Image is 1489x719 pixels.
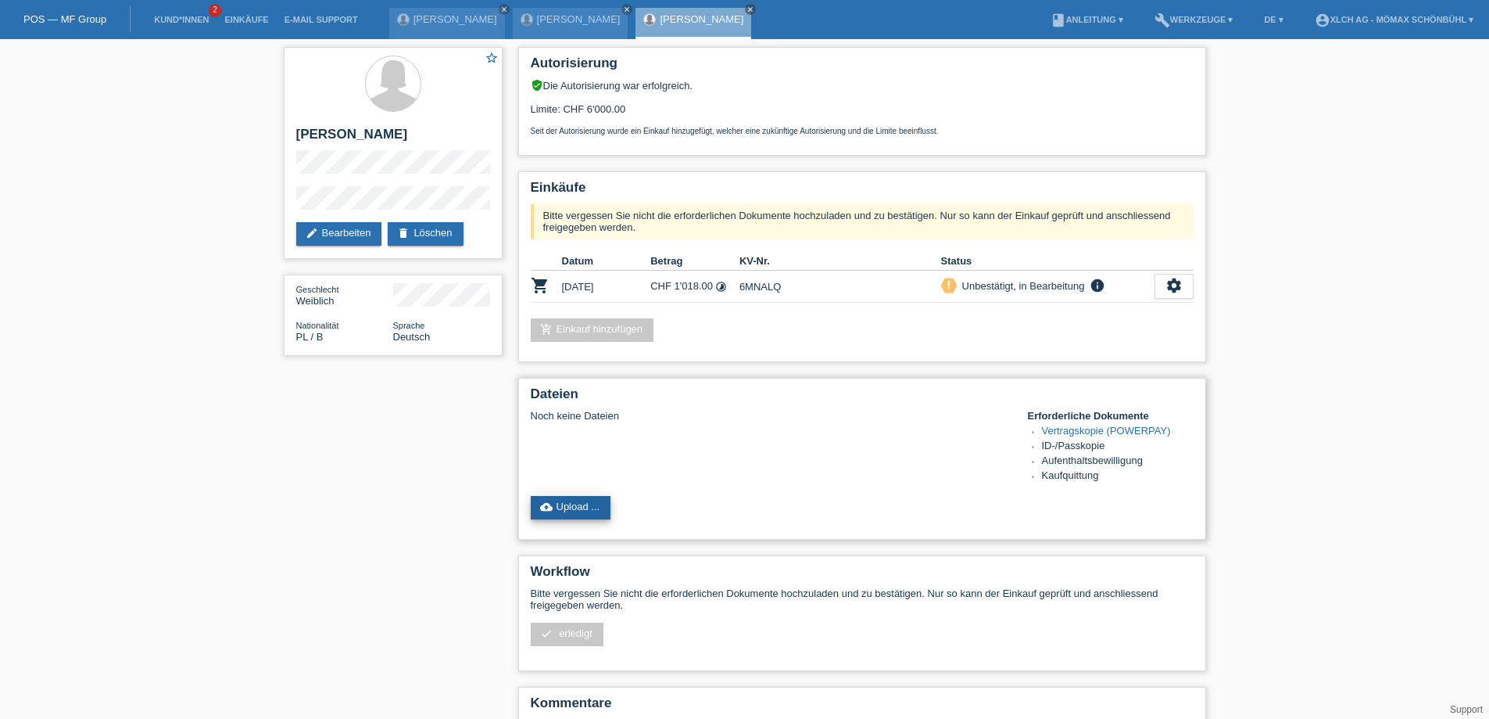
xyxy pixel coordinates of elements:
span: Sprache [393,321,425,330]
a: account_circleXLCH AG - Mömax Schönbühl ▾ [1307,15,1481,24]
th: KV-Nr. [739,252,941,271]
td: 6MNALQ [739,271,941,303]
h2: Einkäufe [531,180,1194,203]
div: Weiblich [296,283,393,307]
div: Bitte vergessen Sie nicht die erforderlichen Dokumente hochzuladen und zu bestätigen. Nur so kann... [531,203,1194,239]
p: Seit der Autorisierung wurde ein Einkauf hinzugefügt, welcher eine zukünftige Autorisierung und d... [531,127,1194,135]
i: book [1051,13,1066,28]
span: 2 [209,4,221,17]
a: close [745,4,756,15]
i: settings [1165,277,1183,294]
span: Geschlecht [296,285,339,294]
span: Deutsch [393,331,431,343]
th: Datum [562,252,651,271]
a: POS — MF Group [23,13,106,25]
a: close [499,4,510,15]
i: POSP00026857 [531,276,549,295]
i: account_circle [1315,13,1330,28]
a: Einkäufe [217,15,276,24]
span: erledigt [559,627,592,639]
i: add_shopping_cart [540,323,553,336]
i: Fixe Raten - Zinsübernahme durch Kunde (12 Raten) [715,281,727,293]
a: editBearbeiten [296,222,382,246]
i: close [623,5,631,13]
th: Betrag [650,252,739,271]
a: [PERSON_NAME] [537,13,621,25]
h2: Workflow [531,564,1194,588]
a: Support [1450,704,1483,715]
i: info [1088,278,1107,293]
a: close [621,4,632,15]
a: bookAnleitung ▾ [1043,15,1131,24]
li: Aufenthaltsbewilligung [1042,455,1194,469]
a: cloud_uploadUpload ... [531,496,611,519]
a: [PERSON_NAME] [413,13,497,25]
h4: Erforderliche Dokumente [1028,410,1194,422]
a: [PERSON_NAME] [660,13,743,25]
span: Nationalität [296,321,339,330]
i: cloud_upload [540,501,553,513]
h2: Dateien [531,386,1194,410]
a: star_border [485,51,499,67]
a: DE ▾ [1256,15,1290,24]
td: [DATE] [562,271,651,303]
i: close [746,5,754,13]
div: Limite: CHF 6'000.00 [531,92,1194,135]
th: Status [941,252,1154,271]
p: Bitte vergessen Sie nicht die erforderlichen Dokumente hochzuladen und zu bestätigen. Nur so kann... [531,588,1194,611]
a: E-Mail Support [277,15,366,24]
a: Kund*innen [146,15,217,24]
div: Noch keine Dateien [531,410,1008,422]
a: check erledigt [531,623,603,646]
i: priority_high [943,279,954,290]
span: Polen / B / 22.06.2019 [296,331,324,343]
i: star_border [485,51,499,65]
h2: Autorisierung [531,56,1194,79]
li: ID-/Passkopie [1042,440,1194,455]
h2: [PERSON_NAME] [296,127,490,150]
a: deleteLöschen [388,222,463,246]
i: delete [397,227,410,239]
i: verified_user [531,79,543,92]
li: Kaufquittung [1042,469,1194,484]
div: Unbestätigt, in Bearbeitung [957,278,1085,294]
div: Die Autorisierung war erfolgreich. [531,79,1194,92]
h2: Kommentare [531,696,1194,719]
a: add_shopping_cartEinkauf hinzufügen [531,318,654,342]
i: build [1154,13,1170,28]
i: close [500,5,508,13]
i: check [540,627,553,640]
td: CHF 1'018.00 [650,271,739,303]
a: buildWerkzeuge ▾ [1147,15,1241,24]
i: edit [306,227,318,239]
a: Vertragskopie (POWERPAY) [1042,425,1171,437]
